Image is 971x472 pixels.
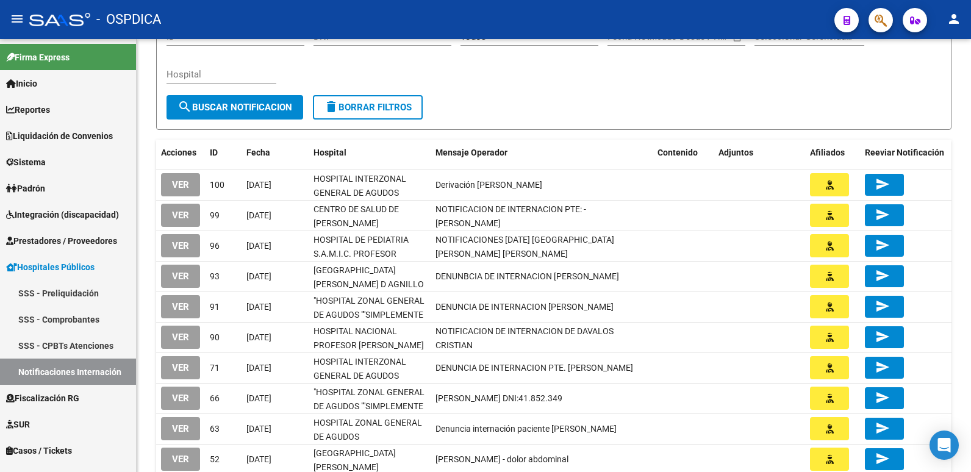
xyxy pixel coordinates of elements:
span: Denuncia internación paciente Yeber Lautaro [435,424,617,434]
span: Fecha [246,148,270,157]
span: Fiscalización RG [6,392,79,405]
button: Borrar Filtros [313,95,423,120]
mat-icon: send [875,360,890,374]
mat-icon: send [875,329,890,344]
button: VER [161,234,200,257]
span: Firma Express [6,51,70,64]
button: VER [161,173,200,196]
div: [DATE] [246,361,304,375]
span: DENUNCIA DE INTERNACION PTE. BARASSI GABRIEL [435,363,633,373]
div: [DATE] [246,300,304,314]
button: VER [161,204,200,226]
span: 91 [210,302,220,312]
span: Reportes [6,103,50,116]
span: VER [172,210,189,221]
span: Afiliados [810,148,845,157]
mat-icon: search [177,99,192,114]
span: VER [172,180,189,191]
span: Sistema [6,156,46,169]
span: 71 [210,363,220,373]
span: NOTIFICACIONES 13/10/2025 GALVAN, GIULIANA ANTONI [435,235,614,259]
div: [DATE] [246,239,304,253]
span: SUR [6,418,30,431]
button: VER [161,295,200,318]
span: HOSPITAL NACIONAL PROFESOR [PERSON_NAME] [314,326,424,350]
div: [DATE] [246,422,304,436]
mat-icon: send [875,177,890,191]
span: "HOSPITAL ZONAL GENERAL DE AGUDOS ""SIMPLEMENTE EVITA""" [314,387,425,425]
span: [GEOGRAPHIC_DATA][PERSON_NAME] D AGNILLO [314,265,424,289]
mat-icon: send [875,207,890,222]
span: - OSPDICA [96,6,161,33]
span: Prestadores / Proveedores [6,234,117,248]
span: Donadio Jesica Damaris - dolor abdominal [435,454,568,464]
datatable-header-cell: Adjuntos [714,140,805,166]
datatable-header-cell: Hospital [309,140,431,166]
mat-icon: send [875,451,890,466]
datatable-header-cell: Fecha [242,140,309,166]
span: Hospital [314,148,346,157]
span: VER [172,271,189,282]
span: 63 [210,424,220,434]
button: VER [161,356,200,379]
datatable-header-cell: Afiliados [805,140,860,166]
button: VER [161,387,200,409]
mat-icon: menu [10,12,24,26]
span: Liquidación de Convenios [6,129,113,143]
span: HOSPITAL INTERZONAL GENERAL DE AGUDOS [PERSON_NAME] [314,357,406,395]
span: Adjuntos [718,148,753,157]
span: Contenido [657,148,698,157]
span: 66 [210,393,220,403]
span: VER [172,424,189,435]
span: 96 [210,241,220,251]
button: VER [161,448,200,470]
span: Reeviar Notificación [865,148,944,157]
datatable-header-cell: Acciones [156,140,205,166]
div: [DATE] [246,270,304,284]
span: HOSPITAL DE PEDIATRIA S.A.M.I.C. PROFESOR [PERSON_NAME][GEOGRAPHIC_DATA] [314,235,409,286]
mat-icon: person [947,12,961,26]
span: Padrón [6,182,45,195]
button: Buscar Notificacion [167,95,303,120]
span: 99 [210,210,220,220]
span: VER [172,363,189,374]
span: 100 [210,180,224,190]
datatable-header-cell: ID [205,140,242,166]
span: Mensaje Operador [435,148,507,157]
span: Acciones [161,148,196,157]
span: VER [172,393,189,404]
span: 93 [210,271,220,281]
mat-icon: send [875,421,890,435]
span: VER [172,302,189,313]
span: Borrar Filtros [324,102,412,113]
span: 52 [210,454,220,464]
datatable-header-cell: Reeviar Notificación [860,140,951,166]
div: [DATE] [246,331,304,345]
span: 90 [210,332,220,342]
div: [DATE] [246,392,304,406]
span: ID [210,148,218,157]
button: Open calendar [731,30,745,45]
mat-icon: send [875,238,890,252]
div: [DATE] [246,178,304,192]
span: [GEOGRAPHIC_DATA][PERSON_NAME] [314,448,396,472]
span: HOSPITAL INTERZONAL GENERAL DE AGUDOS [PERSON_NAME] [314,174,406,212]
span: Inicio [6,77,37,90]
datatable-header-cell: Contenido [653,140,714,166]
span: Casos / Tickets [6,444,72,457]
span: Buscar Notificacion [177,102,292,113]
span: Derivación Gonzalez René Darío [435,180,542,190]
span: DENUNBCIA DE INTERNACION ROJAS NAVARRO [435,271,619,281]
span: Integración (discapacidad) [6,208,119,221]
mat-icon: send [875,299,890,313]
div: [DATE] [246,452,304,467]
div: [DATE] [246,209,304,223]
span: "HOSPITAL ZONAL GENERAL DE AGUDOS ""SIMPLEMENTE EVITA""" [314,296,425,334]
mat-icon: send [875,268,890,283]
span: NOTIFICACION DE INTERNACION PTE: -SANTILLAN ERICA [435,204,586,228]
div: Open Intercom Messenger [930,431,959,460]
span: DENUNCIA DE INTERNACION DE RODRIGUEZ DORA [435,302,614,312]
span: BONZI ENZO FABIAN DNI:41.852.349 [435,393,562,403]
span: CENTRO DE SALUD DE [PERSON_NAME] [314,204,399,228]
button: VER [161,265,200,287]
